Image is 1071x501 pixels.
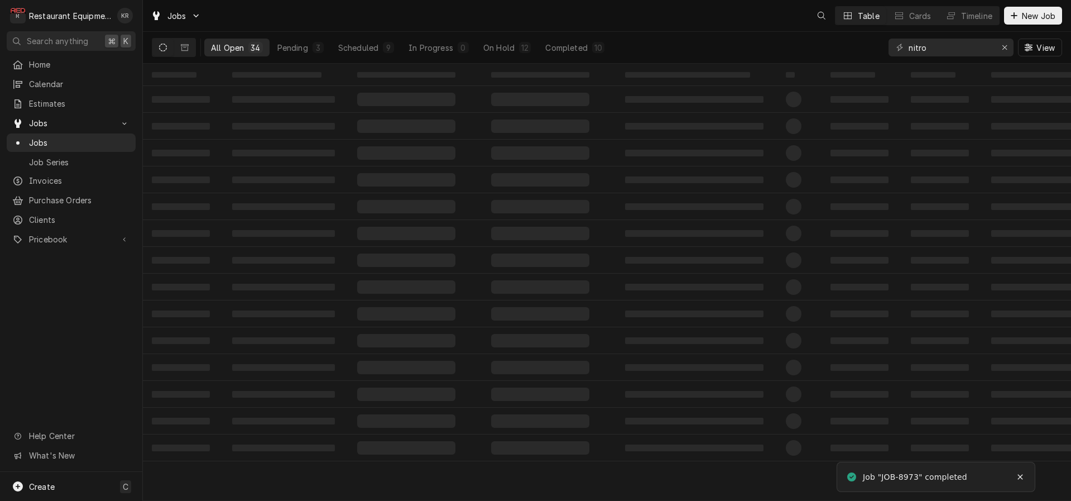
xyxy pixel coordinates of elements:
span: ‌ [911,284,969,290]
span: ‌ [911,176,969,183]
span: ‌ [152,311,210,317]
span: ‌ [625,72,750,78]
span: ‌ [911,230,969,237]
span: ‌ [911,257,969,264]
span: ‌ [830,72,875,78]
span: Pricebook [29,233,113,245]
span: ‌ [830,123,889,130]
span: ‌ [232,337,335,344]
span: ‌ [152,445,210,451]
span: Jobs [29,137,130,149]
a: Jobs [7,133,136,152]
div: Timeline [961,10,992,22]
a: Invoices [7,171,136,190]
span: ‌ [152,418,210,424]
span: ‌ [830,150,889,156]
button: Erase input [996,39,1014,56]
div: Restaurant Equipment Diagnostics's Avatar [10,8,26,23]
span: ‌ [232,203,335,210]
span: Invoices [29,175,130,187]
span: ‌ [830,311,889,317]
span: ‌ [491,388,589,401]
div: 9 [385,42,392,54]
span: ‌ [491,93,589,106]
span: What's New [29,450,129,461]
span: ‌ [232,96,335,103]
span: ‌ [357,227,455,240]
span: ‌ [625,203,763,210]
span: ‌ [786,306,801,322]
span: ‌ [786,72,795,78]
span: ‌ [491,146,589,160]
span: ‌ [152,284,210,290]
span: ‌ [911,364,969,371]
span: ‌ [357,72,455,78]
span: ‌ [625,337,763,344]
span: Calendar [29,78,130,90]
div: Job "JOB-8973" completed [863,471,967,483]
span: ‌ [232,445,335,451]
span: ‌ [911,203,969,210]
div: Scheduled [338,42,378,54]
input: Keyword search [909,39,992,56]
span: Purchase Orders [29,194,130,206]
div: KR [117,8,133,23]
span: ‌ [152,176,210,183]
span: K [123,35,128,47]
span: ‌ [152,203,210,210]
span: ‌ [786,387,801,402]
a: Go to Pricebook [7,230,136,249]
span: ‌ [491,227,589,240]
span: ‌ [232,72,321,78]
button: View [1018,39,1062,56]
span: ‌ [786,145,801,161]
span: ‌ [911,150,969,156]
a: Home [7,55,136,74]
span: ‌ [911,311,969,317]
span: ‌ [357,93,455,106]
span: Help Center [29,430,129,442]
span: ‌ [232,418,335,424]
span: ‌ [491,414,589,428]
span: ‌ [357,280,455,294]
div: 10 [594,42,602,54]
span: ‌ [152,230,210,237]
span: ‌ [830,364,889,371]
span: ‌ [830,445,889,451]
span: ‌ [491,307,589,321]
span: ‌ [152,391,210,398]
span: ‌ [625,150,763,156]
span: Search anything [27,35,88,47]
span: ‌ [830,203,889,210]
button: Open search [813,7,830,25]
span: ‌ [232,364,335,371]
span: ‌ [911,445,969,451]
div: 12 [521,42,529,54]
span: ‌ [152,72,196,78]
table: All Open Jobs List Loading [143,64,1071,501]
span: ‌ [830,96,889,103]
span: ‌ [232,391,335,398]
a: Job Series [7,153,136,171]
span: ‌ [491,254,589,267]
span: ‌ [357,200,455,213]
span: ‌ [357,414,455,428]
span: ‌ [625,230,763,237]
span: ‌ [232,123,335,130]
span: ‌ [786,360,801,375]
span: ‌ [625,257,763,264]
span: ‌ [830,230,889,237]
span: ‌ [491,120,589,133]
span: ‌ [830,284,889,290]
span: ‌ [786,172,801,188]
span: ‌ [491,173,589,187]
span: ‌ [152,337,210,344]
span: ‌ [152,257,210,264]
span: ‌ [911,337,969,344]
span: Jobs [167,10,186,22]
span: ‌ [786,92,801,107]
span: ‌ [232,150,335,156]
span: ‌ [911,391,969,398]
span: ‌ [911,418,969,424]
span: ‌ [152,123,210,130]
